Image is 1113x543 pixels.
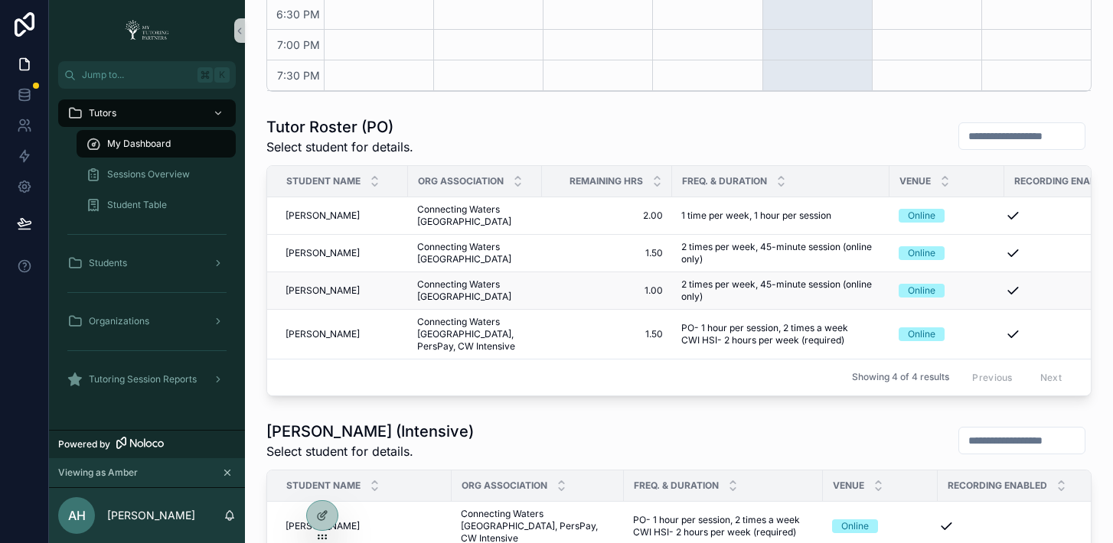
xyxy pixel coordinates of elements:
[286,328,399,340] a: [PERSON_NAME]
[286,480,361,492] span: Student Name
[681,278,880,303] a: 2 times per week, 45-minute session (online only)
[58,366,236,393] a: Tutoring Session Reports
[681,210,831,222] span: 1 time per week, 1 hour per session
[899,327,995,341] a: Online
[899,284,995,298] a: Online
[833,480,864,492] span: Venue
[908,209,935,223] div: Online
[832,519,929,533] a: Online
[286,285,360,297] span: [PERSON_NAME]
[570,175,643,187] span: Remaining Hrs
[89,107,116,119] span: Tutors
[49,89,245,430] div: scrollable content
[49,430,245,458] a: Powered by
[286,210,360,222] span: [PERSON_NAME]
[120,18,174,43] img: App logo
[77,191,236,219] a: Student Table
[89,373,197,385] span: Tutoring Session Reports
[266,421,474,442] h1: [PERSON_NAME] (Intensive)
[286,520,360,532] span: [PERSON_NAME]
[273,38,324,51] span: 7:00 PM
[286,328,360,340] span: [PERSON_NAME]
[266,116,413,138] h1: Tutor Roster (PO)
[462,480,547,492] span: Org Association
[908,246,935,260] div: Online
[682,175,767,187] span: Freq. & Duration
[58,61,236,89] button: Jump to...K
[58,467,138,479] span: Viewing as Amber
[633,514,814,538] a: PO- 1 hour per session, 2 times a week CWI HSI- 2 hours per week (required)
[58,307,236,335] a: Organizations
[82,69,191,81] span: Jump to...
[899,246,995,260] a: Online
[286,175,361,187] span: Student Name
[841,519,869,533] div: Online
[417,316,533,353] a: Connecting Waters [GEOGRAPHIC_DATA], PersPay, CW Intensive
[1014,175,1107,187] span: Recording Enabled
[216,69,228,81] span: K
[551,328,663,340] a: 1.50
[58,438,110,450] span: Powered by
[89,315,149,327] span: Organizations
[948,480,1047,492] span: Recording Enabled
[273,8,324,21] span: 6:30 PM
[551,210,663,222] a: 2.00
[77,130,236,158] a: My Dashboard
[58,99,236,127] a: Tutors
[68,506,86,525] span: AH
[107,168,190,180] span: Sessions Overview
[58,249,236,277] a: Students
[908,327,935,341] div: Online
[908,284,935,298] div: Online
[417,203,533,228] a: Connecting Waters [GEOGRAPHIC_DATA]
[417,241,533,265] a: Connecting Waters [GEOGRAPHIC_DATA]
[852,371,949,383] span: Showing 4 of 4 results
[266,442,474,460] span: Select student for details.
[681,210,880,222] a: 1 time per week, 1 hour per session
[634,480,719,492] span: Freq. & Duration
[286,210,399,222] a: [PERSON_NAME]
[107,138,171,150] span: My Dashboard
[266,138,413,156] span: Select student for details.
[286,247,399,259] a: [PERSON_NAME]
[899,209,995,223] a: Online
[107,199,167,211] span: Student Table
[681,322,880,346] a: PO- 1 hour per session, 2 times a week CWI HSI- 2 hours per week (required)
[899,175,931,187] span: Venue
[681,241,880,265] a: 2 times per week, 45-minute session (online only)
[89,257,127,269] span: Students
[286,247,360,259] span: [PERSON_NAME]
[77,161,236,188] a: Sessions Overview
[286,520,442,532] a: [PERSON_NAME]
[417,278,533,303] a: Connecting Waters [GEOGRAPHIC_DATA]
[418,175,504,187] span: Org Association
[286,285,399,297] a: [PERSON_NAME]
[107,508,195,523] p: [PERSON_NAME]
[551,285,663,297] a: 1.00
[551,247,663,259] a: 1.50
[273,69,324,82] span: 7:30 PM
